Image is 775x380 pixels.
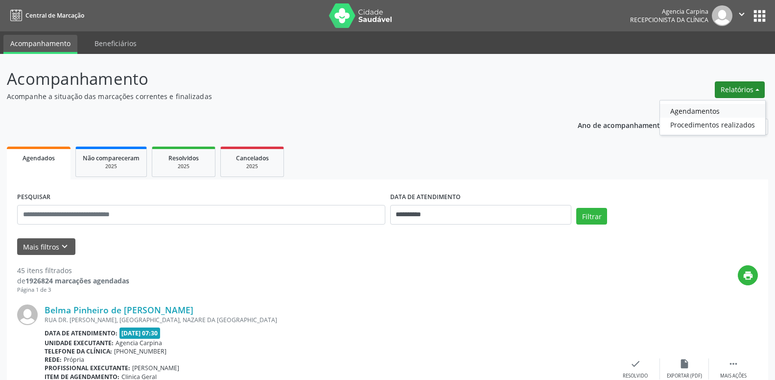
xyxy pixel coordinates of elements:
button: Relatórios [715,81,765,98]
label: PESQUISAR [17,190,50,205]
span: [PERSON_NAME] [132,364,179,372]
b: Unidade executante: [45,339,114,347]
div: Mais ações [720,373,747,380]
span: [PHONE_NUMBER] [114,347,166,355]
i: print [743,270,753,281]
a: Acompanhamento [3,35,77,54]
p: Acompanhamento [7,67,540,91]
i: insert_drive_file [679,358,690,369]
a: Belma Pinheiro de [PERSON_NAME] [45,304,193,315]
button:  [732,5,751,26]
i:  [728,358,739,369]
button: Mais filtroskeyboard_arrow_down [17,238,75,255]
div: 45 itens filtrados [17,265,129,276]
div: 2025 [159,163,208,170]
span: Própria [64,355,84,364]
a: Beneficiários [88,35,143,52]
i:  [736,9,747,20]
p: Ano de acompanhamento [578,119,664,131]
b: Data de atendimento: [45,329,117,337]
label: DATA DE ATENDIMENTO [390,190,461,205]
span: Não compareceram [83,154,140,162]
b: Telefone da clínica: [45,347,112,355]
i: check [630,358,641,369]
div: Exportar (PDF) [667,373,702,380]
div: Agencia Carpina [630,7,708,16]
span: Agendados [23,154,55,162]
button: apps [751,7,768,25]
div: Resolvido [623,373,648,380]
span: Cancelados [236,154,269,162]
a: Agendamentos [660,104,765,118]
b: Rede: [45,355,62,364]
div: Página 1 de 3 [17,286,129,294]
div: 2025 [228,163,277,170]
a: Procedimentos realizados [660,118,765,131]
span: Agencia Carpina [116,339,162,347]
div: 2025 [83,163,140,170]
button: print [738,265,758,285]
b: Profissional executante: [45,364,130,372]
span: [DATE] 07:30 [119,328,161,339]
ul: Relatórios [659,100,766,135]
span: Central de Marcação [25,11,84,20]
img: img [712,5,732,26]
i: keyboard_arrow_down [59,241,70,252]
button: Filtrar [576,208,607,225]
div: RUA DR. [PERSON_NAME], [GEOGRAPHIC_DATA], NAZARE DA [GEOGRAPHIC_DATA] [45,316,611,324]
span: Resolvidos [168,154,199,162]
a: Central de Marcação [7,7,84,24]
div: de [17,276,129,286]
p: Acompanhe a situação das marcações correntes e finalizadas [7,91,540,101]
strong: 1926824 marcações agendadas [25,276,129,285]
span: Recepcionista da clínica [630,16,708,24]
img: img [17,304,38,325]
